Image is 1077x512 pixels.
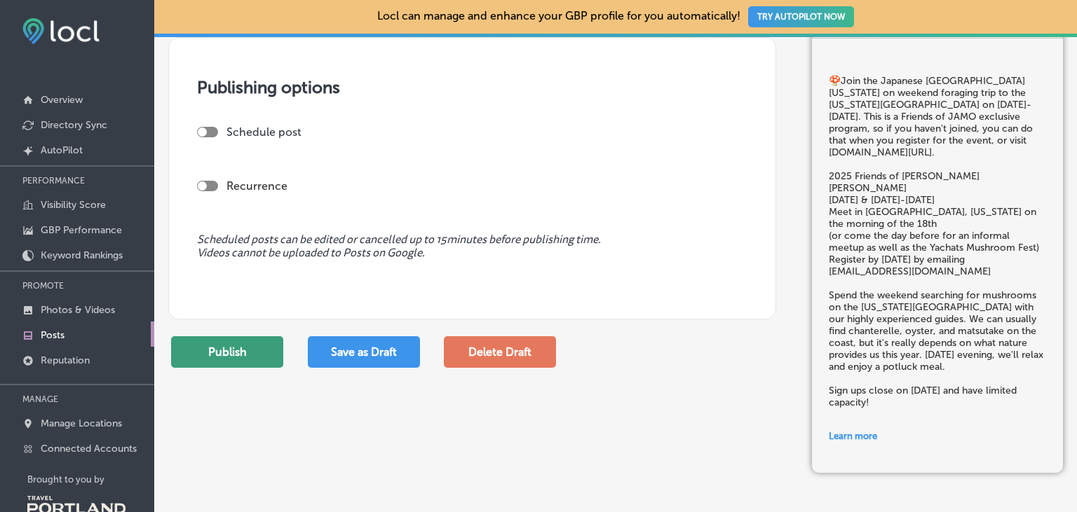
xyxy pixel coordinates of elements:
span: Scheduled posts can be edited or cancelled up to 15 minutes before publishing time. Videos cannot... [197,233,747,260]
label: Recurrence [226,179,287,193]
p: Brought to you by [27,474,154,485]
img: fda3e92497d09a02dc62c9cd864e3231.png [22,18,100,44]
p: Reputation [41,354,90,366]
p: Directory Sync [41,119,107,131]
button: TRY AUTOPILOT NOW [748,6,854,27]
span: Learn more [829,431,877,442]
p: Keyword Rankings [41,249,123,261]
h5: 🍄Join the Japanese [GEOGRAPHIC_DATA][US_STATE] on weekend foraging trip to the [US_STATE][GEOGRAP... [829,76,1046,409]
p: Overview [41,94,83,106]
h3: Publishing options [197,77,747,97]
a: Learn more [829,422,1046,451]
p: AutoPilot [41,144,83,156]
p: GBP Performance [41,224,122,236]
p: Photos & Videos [41,304,115,316]
button: Save as Draft [308,336,420,368]
p: Manage Locations [41,417,122,429]
button: Publish [171,336,283,368]
label: Schedule post [226,125,302,139]
p: Posts [41,329,65,341]
p: Connected Accounts [41,443,137,455]
p: Visibility Score [41,199,106,211]
button: Delete Draft [444,336,556,368]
